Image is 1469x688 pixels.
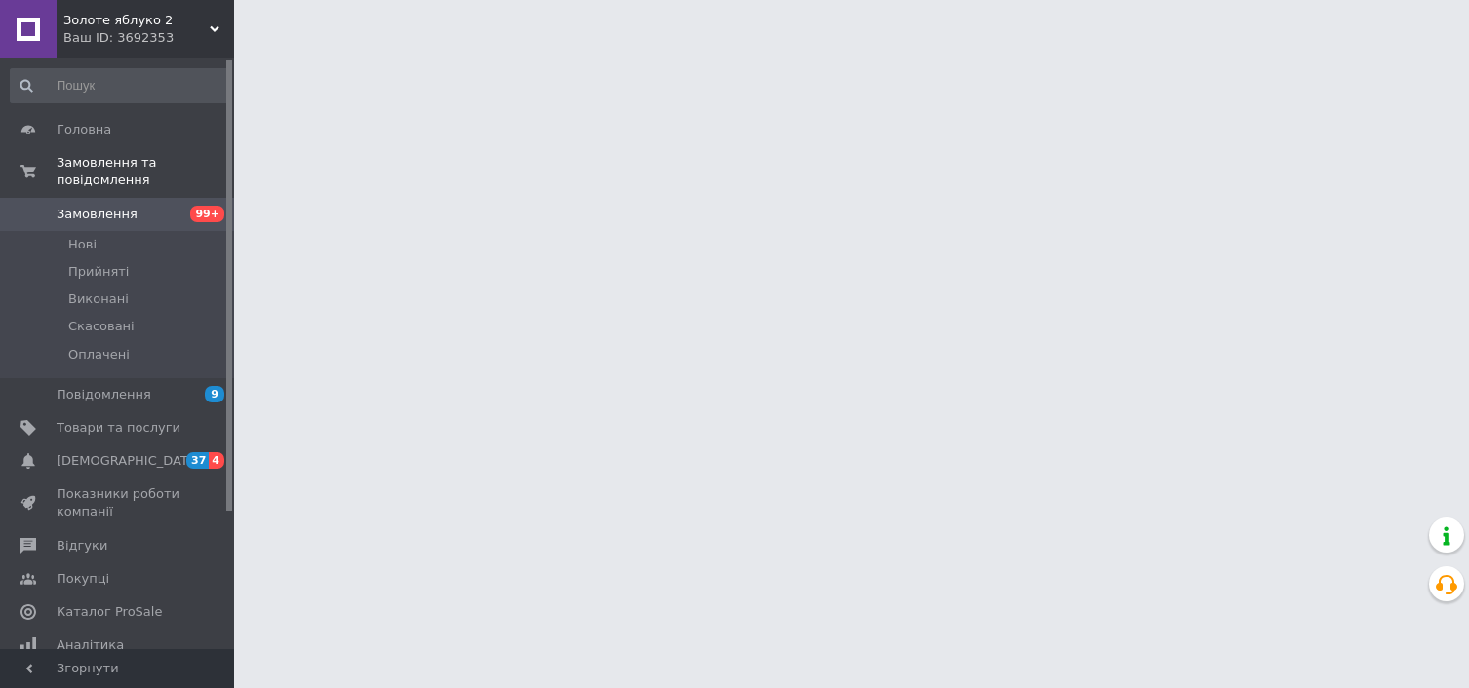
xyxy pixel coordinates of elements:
span: Покупці [57,570,109,588]
input: Пошук [10,68,230,103]
span: Прийняті [68,263,129,281]
span: Товари та послуги [57,419,180,437]
span: [DEMOGRAPHIC_DATA] [57,452,201,470]
span: 37 [186,452,209,469]
span: Аналітика [57,636,124,654]
span: Скасовані [68,318,135,335]
span: 99+ [190,206,224,222]
span: Відгуки [57,537,107,554]
span: Показники роботи компанії [57,485,180,520]
div: Ваш ID: 3692353 [63,29,234,47]
span: 9 [205,386,224,402]
span: Замовлення [57,206,138,223]
span: Головна [57,121,111,138]
span: Золоте яблуко 2 [63,12,210,29]
span: Каталог ProSale [57,603,162,621]
span: Замовлення та повідомлення [57,154,234,189]
span: Нові [68,236,97,253]
span: Оплачені [68,346,130,363]
span: Повідомлення [57,386,151,403]
span: Виконані [68,290,129,308]
span: 4 [209,452,224,469]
